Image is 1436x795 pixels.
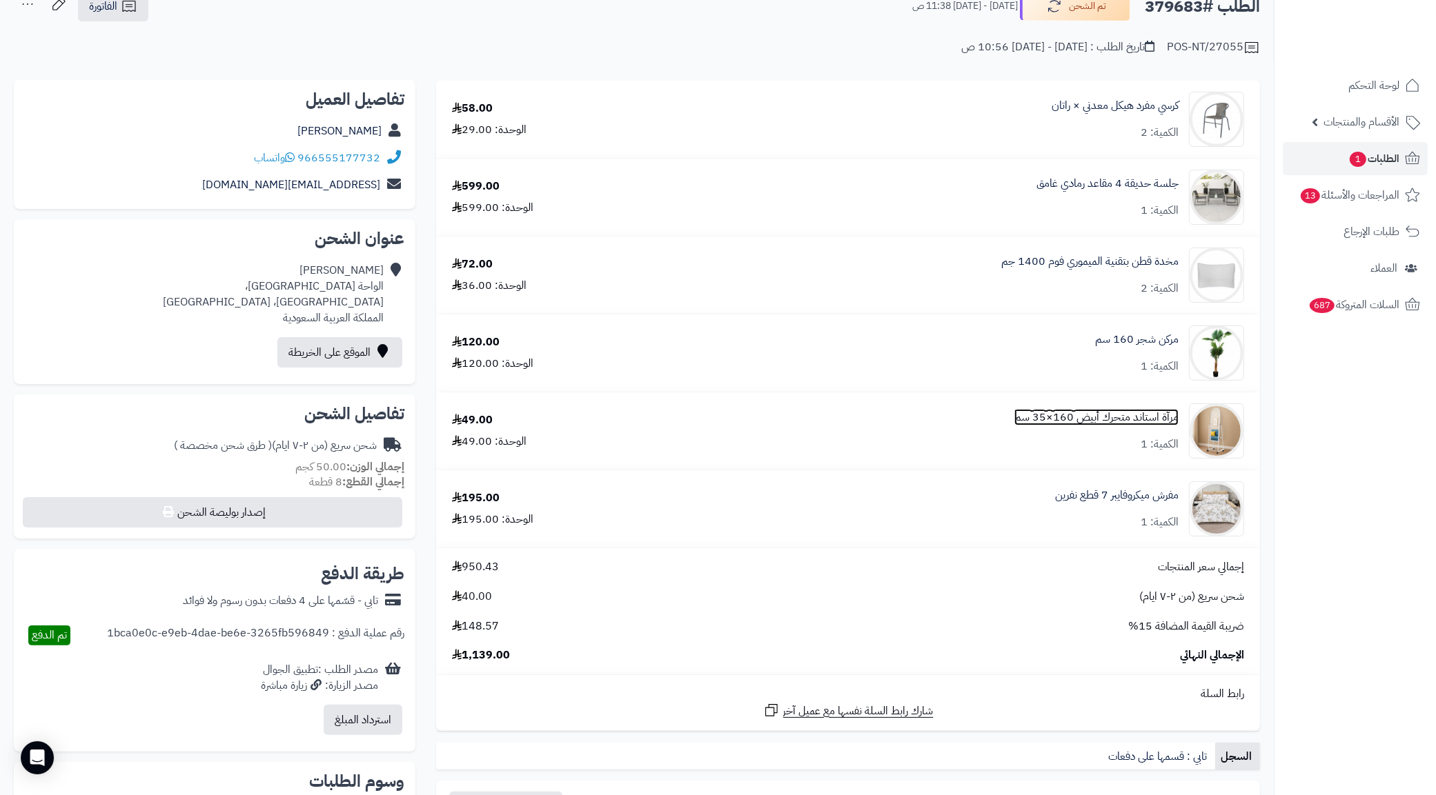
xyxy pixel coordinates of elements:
[1190,92,1243,147] img: 1736602175-110102090207-90x90.jpg
[277,337,402,368] a: الموقع على الخريطة
[1283,252,1428,285] a: العملاء
[25,230,404,247] h2: عنوان الشحن
[1342,37,1423,66] img: logo-2.png
[297,123,382,139] a: [PERSON_NAME]
[297,150,380,166] a: 966555177732
[1055,487,1179,503] a: مفرش ميكروفايبر 7 قطع نفرين
[1190,248,1243,303] img: 1748940505-1-90x90.jpg
[1283,142,1428,175] a: الطلبات1
[452,647,510,663] span: 1,139.00
[452,179,500,194] div: 599.00
[1167,39,1260,56] div: POS-NT/27055
[442,686,1255,702] div: رابط السلة
[1283,215,1428,248] a: طلبات الإرجاع
[452,356,533,372] div: الوحدة: 120.00
[174,438,377,454] div: شحن سريع (من ٢-٧ ايام)
[183,593,378,609] div: تابي - قسّمها على 4 دفعات بدون رسوم ولا فوائد
[452,490,500,506] div: 195.00
[452,278,527,294] div: الوحدة: 36.00
[452,101,493,117] div: 58.00
[1141,203,1179,219] div: الكمية: 1
[21,741,54,774] div: Open Intercom Messenger
[961,39,1154,55] div: تاريخ الطلب : [DATE] - [DATE] 10:56 ص
[1103,743,1215,770] a: تابي : قسمها على دفعات
[1158,559,1244,575] span: إجمالي سعر المنتجات
[254,150,295,166] a: واتساب
[1215,743,1260,770] a: السجل
[452,334,500,350] div: 120.00
[452,618,499,634] span: 148.57
[1190,403,1243,459] img: 1753188266-1-90x90.jpg
[295,459,404,475] small: 50.00 كجم
[163,263,384,325] div: [PERSON_NAME] الواحة [GEOGRAPHIC_DATA]، [GEOGRAPHIC_DATA]، [GEOGRAPHIC_DATA] المملكة العربية السع...
[1310,298,1335,313] span: 687
[1299,185,1399,205] span: المراجعات والأسئلة
[1141,359,1179,374] div: الكمية: 1
[1141,436,1179,452] div: الكمية: 1
[1141,514,1179,530] div: الكمية: 1
[1095,332,1179,348] a: مركن شجر 160 سم
[32,627,67,643] span: تم الدفع
[783,703,934,719] span: شارك رابط السلة نفسها مع عميل آخر
[1141,125,1179,141] div: الكمية: 2
[261,678,378,694] div: مصدر الزيارة: زيارة مباشرة
[452,200,533,216] div: الوحدة: 599.00
[1324,112,1399,132] span: الأقسام والمنتجات
[1190,325,1243,381] img: 1750329234-1-90x90.jpg
[452,412,493,428] div: 49.00
[1014,410,1179,425] a: مرآة استاند متحرك أبيض 160×35 سم
[1180,647,1244,663] span: الإجمالي النهائي
[346,459,404,475] strong: إجمالي الوزن:
[1370,259,1397,278] span: العملاء
[342,474,404,490] strong: إجمالي القطع:
[1139,589,1244,605] span: شحن سريع (من ٢-٧ ايام)
[1283,288,1428,321] a: السلات المتروكة687
[1283,179,1428,212] a: المراجعات والأسئلة13
[1141,281,1179,296] div: الكمية: 2
[261,662,378,694] div: مصدر الطلب :تطبيق الجوال
[452,122,527,138] div: الوحدة: 29.00
[1301,188,1320,203] span: 13
[324,705,402,735] button: استرداد المبلغ
[25,773,404,789] h2: وسوم الطلبات
[1283,69,1428,102] a: لوحة التحكم
[452,512,533,527] div: الوحدة: 195.00
[1036,176,1179,192] a: جلسة حديقة 4 مقاعد رمادي غامق
[1001,254,1179,270] a: مخدة قطن بتقنية الميموري فوم 1400 جم
[25,91,404,108] h2: تفاصيل العميل
[202,177,380,193] a: [EMAIL_ADDRESS][DOMAIN_NAME]
[1344,222,1399,241] span: طلبات الإرجاع
[25,405,404,422] h2: تفاصيل الشحن
[1348,76,1399,95] span: لوحة التحكم
[174,437,272,454] span: ( طرق شحن مخصصة )
[321,565,404,582] h2: طريقة الدفع
[452,434,527,450] div: الوحدة: 49.00
[309,474,404,490] small: 8 قطعة
[1350,152,1366,167] span: 1
[1190,170,1243,225] img: 1754462711-110119010022-90x90.jpg
[1348,149,1399,168] span: الطلبات
[763,702,934,719] a: شارك رابط السلة نفسها مع عميل آخر
[107,625,404,645] div: رقم عملية الدفع : 1bca0e0c-e9eb-4dae-be6e-3265fb596849
[452,559,499,575] span: 950.43
[1128,618,1244,634] span: ضريبة القيمة المضافة 15%
[1052,98,1179,114] a: كرسي مفرد هيكل معدني × راتان
[23,497,402,527] button: إصدار بوليصة الشحن
[452,589,492,605] span: 40.00
[1308,295,1399,314] span: السلات المتروكة
[1190,481,1243,536] img: 1754395869-1-90x90.jpg
[452,256,493,272] div: 72.00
